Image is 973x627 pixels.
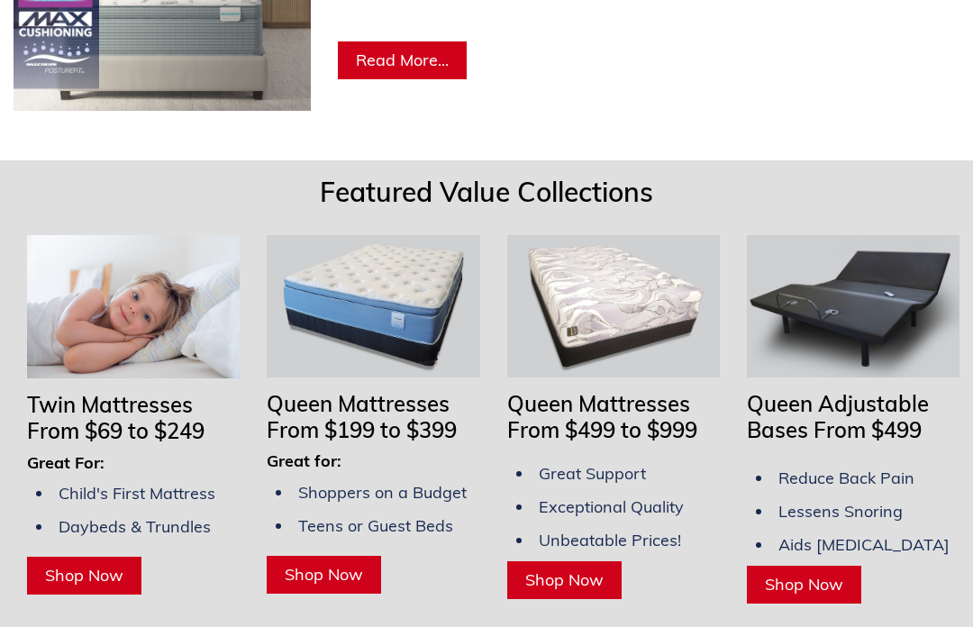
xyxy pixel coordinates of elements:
span: From $499 to $999 [507,416,697,443]
span: Reduce Back Pain [778,468,914,488]
span: Read More... [356,50,449,70]
a: Shop Now [27,557,141,595]
span: Daybeds & Trundles [59,516,211,537]
a: Shop Now [267,556,381,594]
span: Shoppers on a Budget [298,482,467,503]
span: Shop Now [765,574,843,595]
span: Aids [MEDICAL_DATA] [778,534,950,555]
span: Queen Mattresses [507,390,690,417]
span: From $199 to $399 [267,416,457,443]
img: Twin Mattresses From $69 to $169 [27,235,240,378]
img: Adjustable Bases Starting at $379 [747,235,959,377]
a: Shop Now [747,566,861,604]
span: Shop Now [525,569,604,590]
span: Twin Mattresses [27,391,193,418]
span: Featured Value Collections [320,175,653,209]
a: Shop Now [507,561,622,599]
span: Great For: [27,452,105,473]
span: Queen Mattresses [267,390,450,417]
span: Unbeatable Prices! [539,530,681,550]
span: Great for: [267,450,341,471]
a: Read More... [338,41,467,79]
span: From $69 to $249 [27,417,205,444]
span: Exceptional Quality [539,496,684,517]
span: Teens or Guest Beds [298,515,453,536]
span: Great Support [539,463,646,484]
span: Lessens Snoring [778,501,903,522]
span: Queen Adjustable Bases From $499 [747,390,929,443]
span: Child's First Mattress [59,483,215,504]
img: Queen Mattresses From $449 to $949 [507,235,720,377]
span: Shop Now [285,564,363,585]
span: Shop Now [45,565,123,586]
img: Queen Mattresses From $199 to $349 [267,235,479,377]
